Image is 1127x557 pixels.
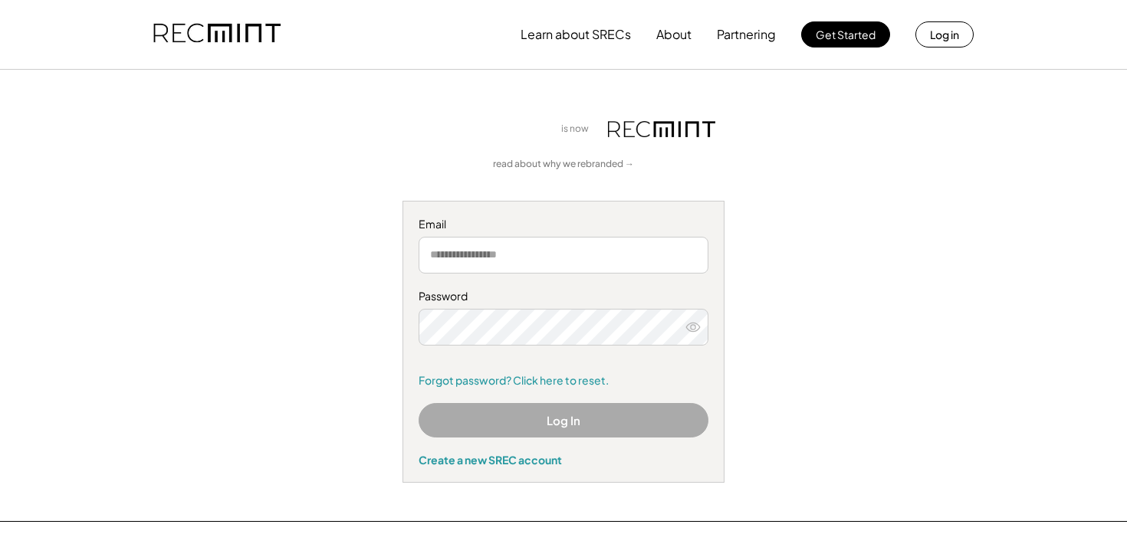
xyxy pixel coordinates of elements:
[419,453,708,467] div: Create a new SREC account
[521,19,631,50] button: Learn about SRECs
[608,121,715,137] img: recmint-logotype%403x.png
[801,21,890,48] button: Get Started
[419,373,708,388] a: Forgot password? Click here to reset.
[493,158,634,171] a: read about why we rebranded →
[717,19,776,50] button: Partnering
[915,21,974,48] button: Log in
[419,403,708,437] button: Log In
[412,108,550,150] img: yH5BAEAAAAALAAAAAABAAEAAAIBRAA7
[656,19,692,50] button: About
[557,123,600,136] div: is now
[419,289,708,304] div: Password
[153,8,281,61] img: recmint-logotype%403x.png
[419,217,708,232] div: Email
